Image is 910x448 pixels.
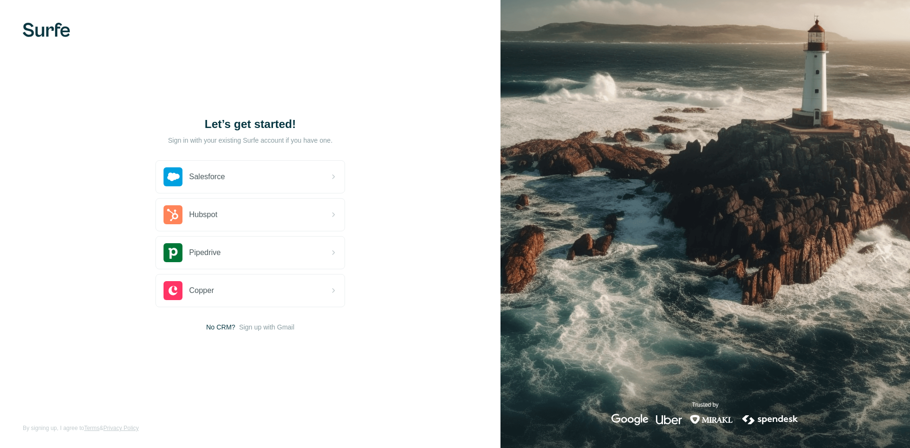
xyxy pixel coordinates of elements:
[189,285,214,296] span: Copper
[692,401,719,409] p: Trusted by
[103,425,139,431] a: Privacy Policy
[155,117,345,132] h1: Let’s get started!
[741,414,800,425] img: spendesk's logo
[656,414,682,425] img: uber's logo
[164,205,182,224] img: hubspot's logo
[84,425,100,431] a: Terms
[164,281,182,300] img: copper's logo
[690,414,733,425] img: mirakl's logo
[23,424,139,432] span: By signing up, I agree to &
[206,322,235,332] span: No CRM?
[164,243,182,262] img: pipedrive's logo
[23,23,70,37] img: Surfe's logo
[164,167,182,186] img: salesforce's logo
[189,247,221,258] span: Pipedrive
[168,136,332,145] p: Sign in with your existing Surfe account if you have one.
[189,171,225,183] span: Salesforce
[611,414,648,425] img: google's logo
[239,322,294,332] button: Sign up with Gmail
[189,209,218,220] span: Hubspot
